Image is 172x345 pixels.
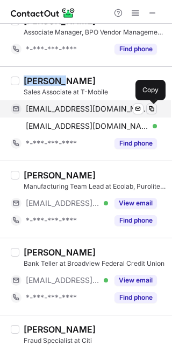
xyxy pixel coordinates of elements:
span: [EMAIL_ADDRESS][DOMAIN_NAME] [26,275,100,285]
div: Associate Manager, BPO Vendor Management at SafeRide Health [24,27,166,37]
div: [PERSON_NAME] [24,170,96,181]
div: Sales Associate at T-Mobile [24,87,166,97]
button: Reveal Button [114,275,157,286]
span: [EMAIL_ADDRESS][DOMAIN_NAME] [26,121,149,131]
div: [PERSON_NAME] [24,75,96,86]
button: Reveal Button [114,292,157,303]
div: [PERSON_NAME] [24,324,96,335]
div: [PERSON_NAME] [24,247,96,258]
img: ContactOut v5.3.10 [11,6,75,19]
span: [EMAIL_ADDRESS][DOMAIN_NAME] [26,104,149,114]
button: Reveal Button [114,215,157,226]
div: Manufacturing Team Lead at Ecolab, Purolite Resins [24,182,166,191]
button: Reveal Button [114,138,157,149]
button: Reveal Button [114,44,157,54]
span: [EMAIL_ADDRESS][DOMAIN_NAME] [26,198,100,208]
button: Reveal Button [114,198,157,209]
div: Bank Teller at Broadview Federal Credit Union [24,259,166,268]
